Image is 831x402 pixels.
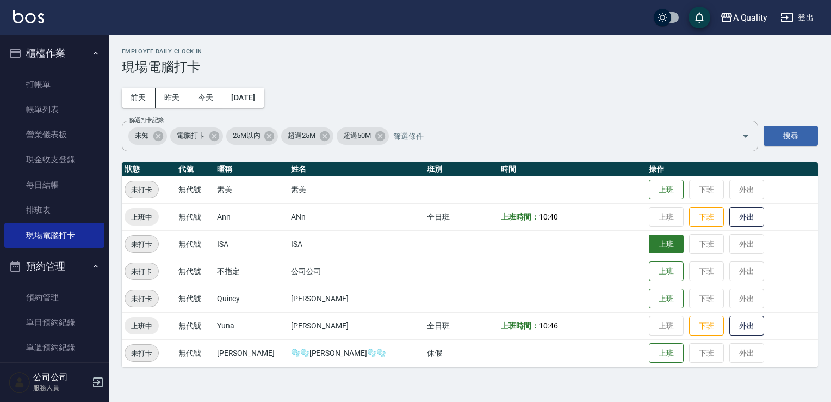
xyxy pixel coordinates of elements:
span: 上班中 [125,320,159,332]
span: 10:40 [539,212,558,221]
button: 上班 [649,180,684,200]
a: 預約管理 [4,285,104,310]
td: ISA [214,230,288,258]
span: 未打卡 [125,293,158,304]
span: 電腦打卡 [170,130,212,141]
button: 上班 [649,235,684,254]
a: 單週預約紀錄 [4,335,104,360]
input: 篩選條件 [390,126,723,145]
button: 搜尋 [764,126,818,146]
button: 預約管理 [4,252,104,281]
button: save [689,7,710,28]
td: ANn [288,203,425,230]
button: 下班 [689,316,724,336]
td: 🫧🫧[PERSON_NAME]🫧🫧 [288,339,425,367]
td: 素美 [214,176,288,203]
a: 現場電腦打卡 [4,223,104,248]
th: 時間 [498,162,646,176]
td: 全日班 [424,312,498,339]
button: 外出 [729,316,764,336]
b: 上班時間： [501,321,539,330]
h2: Employee Daily Clock In [122,48,818,55]
p: 服務人員 [33,383,89,393]
td: [PERSON_NAME] [288,285,425,312]
button: 上班 [649,261,684,282]
span: 上班中 [125,211,159,223]
button: 今天 [189,88,223,108]
img: Person [9,371,30,393]
a: 每日結帳 [4,173,104,198]
td: 無代號 [176,230,214,258]
th: 狀態 [122,162,176,176]
span: 未打卡 [125,266,158,277]
th: 代號 [176,162,214,176]
td: Ann [214,203,288,230]
b: 上班時間： [501,212,539,221]
th: 班別 [424,162,498,176]
td: 無代號 [176,285,214,312]
td: 無代號 [176,176,214,203]
button: A Quality [716,7,772,29]
td: ISA [288,230,425,258]
button: 下班 [689,207,724,227]
div: 未知 [128,127,167,145]
button: 前天 [122,88,156,108]
div: 電腦打卡 [170,127,223,145]
button: 外出 [729,207,764,227]
span: 未打卡 [125,239,158,250]
button: 登出 [776,8,818,28]
td: 素美 [288,176,425,203]
td: 公司公司 [288,258,425,285]
span: 10:46 [539,321,558,330]
a: 排班表 [4,198,104,223]
button: [DATE] [222,88,264,108]
a: 帳單列表 [4,97,104,122]
td: [PERSON_NAME] [214,339,288,367]
label: 篩選打卡記錄 [129,116,164,124]
a: 現金收支登錄 [4,147,104,172]
button: 櫃檯作業 [4,39,104,68]
img: Logo [13,10,44,23]
span: 未打卡 [125,348,158,359]
a: 營業儀表板 [4,122,104,147]
div: 25M以內 [226,127,278,145]
td: 無代號 [176,339,214,367]
th: 操作 [646,162,818,176]
span: 超過50M [337,130,377,141]
div: 超過50M [337,127,389,145]
button: 上班 [649,343,684,363]
td: 全日班 [424,203,498,230]
td: Quincy [214,285,288,312]
td: Yuna [214,312,288,339]
td: 不指定 [214,258,288,285]
div: 超過25M [281,127,333,145]
button: 昨天 [156,88,189,108]
a: 單日預約紀錄 [4,310,104,335]
th: 姓名 [288,162,425,176]
span: 未知 [128,130,156,141]
span: 25M以內 [226,130,267,141]
td: 無代號 [176,312,214,339]
td: [PERSON_NAME] [288,312,425,339]
h5: 公司公司 [33,372,89,383]
button: 上班 [649,289,684,309]
td: 無代號 [176,203,214,230]
td: 無代號 [176,258,214,285]
div: A Quality [733,11,768,25]
span: 未打卡 [125,184,158,196]
th: 暱稱 [214,162,288,176]
h3: 現場電腦打卡 [122,59,818,75]
td: 休假 [424,339,498,367]
a: 打帳單 [4,72,104,97]
span: 超過25M [281,130,322,141]
button: Open [737,127,754,145]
